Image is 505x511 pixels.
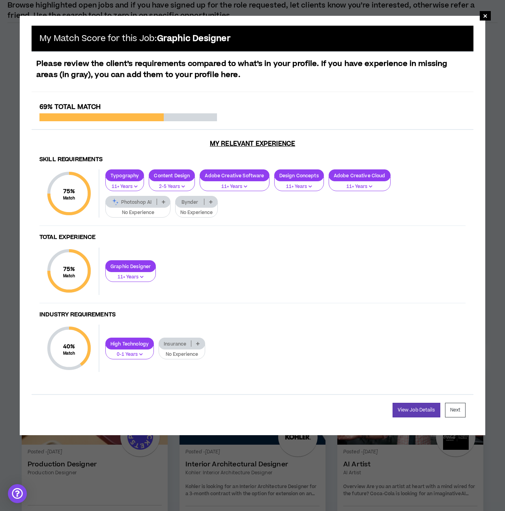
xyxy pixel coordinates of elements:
span: 75 % [63,265,75,273]
button: 11+ Years [105,177,144,192]
button: 2-5 Years [149,177,195,192]
p: Insurance [159,341,191,347]
small: Match [63,195,75,201]
h4: Skill Requirements [39,156,466,163]
p: Adobe Creative Software [200,173,269,178]
p: No Experience [110,209,165,216]
p: Adobe Creative Cloud [329,173,390,178]
p: 11+ Years [279,183,319,190]
button: 11+ Years [200,177,269,192]
p: 0-1 Years [110,351,149,358]
p: High Technology [106,341,153,347]
p: Design Concepts [275,173,324,178]
p: 2-5 Years [154,183,190,190]
button: No Experience [159,344,205,359]
span: 69% Total Match [39,102,101,112]
span: 40 % [63,342,75,351]
b: Graphic Designer [157,33,230,44]
p: 11+ Years [110,183,139,190]
button: 0-1 Years [105,344,154,359]
p: 11+ Years [110,274,151,281]
p: No Experience [180,209,213,216]
h5: My Match Score for this Job: [39,34,230,43]
span: 75 % [63,187,75,195]
p: Please review the client’s requirements compared to what’s in your profile. If you have experienc... [32,58,473,81]
a: View Job Details [393,403,440,417]
p: Typography [106,173,144,178]
p: No Experience [164,351,200,358]
button: 11+ Years [105,267,156,282]
button: No Experience [105,203,170,218]
p: 11+ Years [334,183,385,190]
h4: Industry Requirements [39,311,466,319]
button: No Experience [175,203,218,218]
button: 11+ Years [329,177,391,192]
span: × [483,11,488,21]
h4: Total Experience [39,234,466,241]
p: Graphic Designer [106,263,155,269]
p: Photoshop AI [106,199,157,205]
button: Next [445,403,466,417]
small: Match [63,273,75,279]
p: Content Design [149,173,195,178]
h3: My Relevant Experience [32,140,473,148]
button: 11+ Years [274,177,324,192]
small: Match [63,351,75,356]
div: Open Intercom Messenger [8,484,27,503]
p: Bynder [176,199,204,205]
p: 11+ Years [205,183,264,190]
